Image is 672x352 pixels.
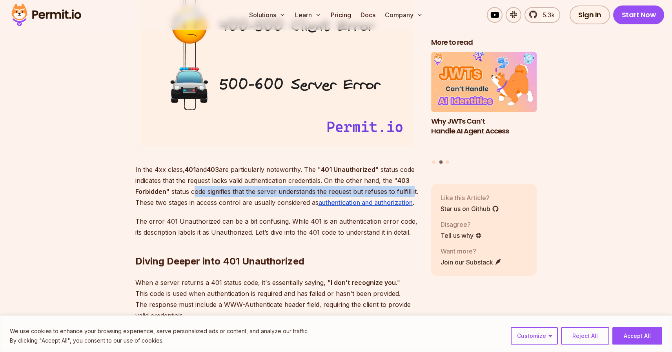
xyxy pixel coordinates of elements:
a: Join our Substack [441,257,502,266]
p: Want more? [441,246,502,255]
strong: 401 [185,166,196,173]
a: Start Now [613,5,665,24]
p: By clicking "Accept All", you consent to our use of cookies. [10,336,309,345]
button: Customize [511,327,558,345]
button: Go to slide 2 [439,160,443,164]
p: In the 4xx class, and are particularly noteworthy. The " " status code indicates that the request... [135,164,419,208]
img: Permit logo [8,2,85,28]
img: Why JWTs Can’t Handle AI Agent Access [431,52,537,112]
a: Tell us why [441,230,482,240]
a: Star us on Github [441,204,499,213]
strong: I don’t recognize you [331,279,396,286]
button: Reject All [561,327,609,345]
div: Posts [431,52,537,165]
strong: 401 Unauthorized [321,166,375,173]
strong: 403 Forbidden [135,177,410,195]
button: Solutions [246,7,289,23]
p: Disagree? [441,219,482,229]
a: authentication and authorization [319,199,413,206]
a: Why JWTs Can’t Handle AI Agent AccessWhy JWTs Can’t Handle AI Agent Access [431,52,537,155]
a: 5.3k [524,7,560,23]
h2: Diving Deeper into 401 Unauthorized [135,224,419,268]
span: 5.3k [538,10,555,20]
button: Company [382,7,426,23]
button: Go to slide 1 [432,160,435,163]
h2: More to read [431,38,537,47]
a: Pricing [328,7,354,23]
button: Learn [292,7,324,23]
p: When a server returns a 401 status code, it's essentially saying, " ." This code is used when aut... [135,277,419,321]
button: Accept All [612,327,662,345]
a: Docs [357,7,379,23]
li: 2 of 3 [431,52,537,155]
h3: Why JWTs Can’t Handle AI Agent Access [431,116,537,136]
a: Sign In [570,5,610,24]
p: Like this Article? [441,193,499,202]
p: We use cookies to enhance your browsing experience, serve personalized ads or content, and analyz... [10,326,309,336]
strong: 403 [207,166,219,173]
button: Go to slide 3 [446,160,449,163]
p: The error 401 Unauthorized can be a bit confusing. While 401 is an authentication error code, its... [135,216,419,238]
